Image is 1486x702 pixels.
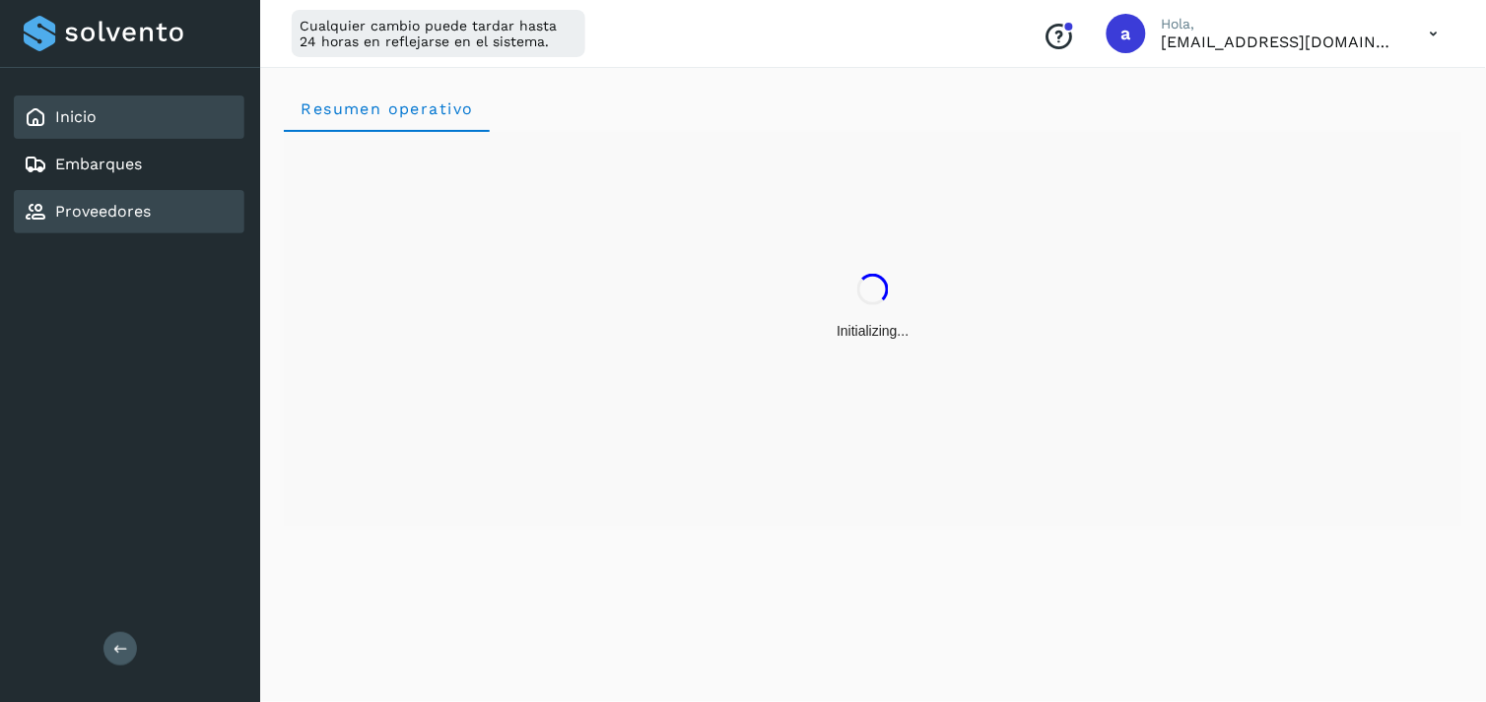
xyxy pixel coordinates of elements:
[55,155,142,173] a: Embarques
[300,99,474,118] span: Resumen operativo
[55,202,151,221] a: Proveedores
[55,107,97,126] a: Inicio
[292,10,585,57] div: Cualquier cambio puede tardar hasta 24 horas en reflejarse en el sistema.
[14,143,244,186] div: Embarques
[14,190,244,233] div: Proveedores
[14,96,244,139] div: Inicio
[1162,16,1398,32] p: Hola,
[1162,32,1398,51] p: alejperez@niagarawater.com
